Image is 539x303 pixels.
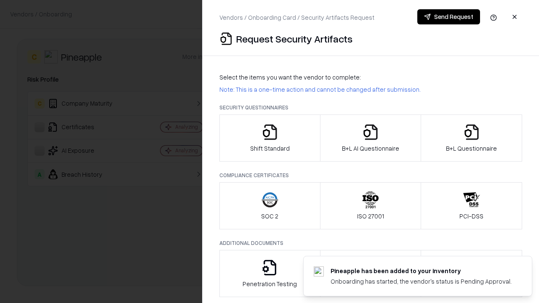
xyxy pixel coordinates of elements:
p: Penetration Testing [243,279,297,288]
p: Compliance Certificates [219,172,522,179]
img: pineappleenergy.com [314,266,324,276]
p: Additional Documents [219,239,522,247]
button: Penetration Testing [219,250,320,297]
button: SOC 2 [219,182,320,229]
button: B+L AI Questionnaire [320,114,422,162]
p: Request Security Artifacts [236,32,352,45]
p: Note: This is a one-time action and cannot be changed after submission. [219,85,522,94]
div: Onboarding has started, the vendor's status is Pending Approval. [331,277,512,286]
div: Pineapple has been added to your inventory [331,266,512,275]
p: SOC 2 [261,212,278,221]
p: B+L Questionnaire [446,144,497,153]
p: Vendors / Onboarding Card / Security Artifacts Request [219,13,374,22]
button: PCI-DSS [421,182,522,229]
p: B+L AI Questionnaire [342,144,399,153]
p: Security Questionnaires [219,104,522,111]
button: Send Request [417,9,480,24]
button: B+L Questionnaire [421,114,522,162]
p: PCI-DSS [459,212,483,221]
button: Shift Standard [219,114,320,162]
button: Data Processing Agreement [421,250,522,297]
button: ISO 27001 [320,182,422,229]
p: Select the items you want the vendor to complete: [219,73,522,82]
button: Privacy Policy [320,250,422,297]
p: ISO 27001 [357,212,384,221]
p: Shift Standard [250,144,290,153]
